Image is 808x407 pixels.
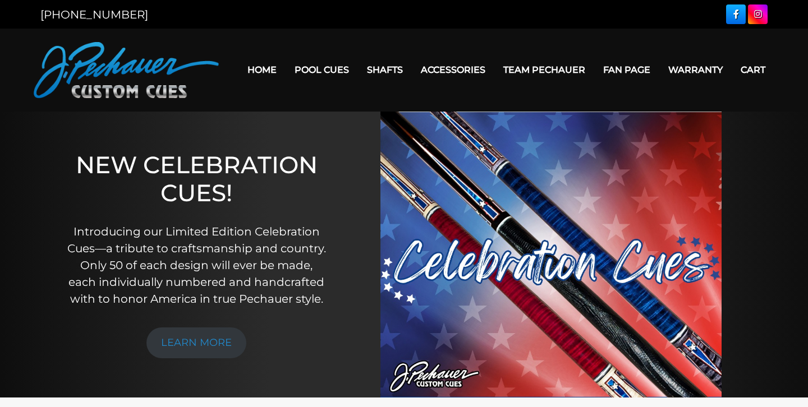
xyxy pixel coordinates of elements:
[732,55,774,84] a: Cart
[66,151,327,207] h1: NEW CELEBRATION CUES!
[40,8,148,21] a: [PHONE_NUMBER]
[286,55,358,84] a: Pool Cues
[146,327,246,358] a: LEARN MORE
[594,55,659,84] a: Fan Page
[494,55,594,84] a: Team Pechauer
[238,55,286,84] a: Home
[358,55,412,84] a: Shafts
[659,55,732,84] a: Warranty
[66,223,327,307] p: Introducing our Limited Edition Celebration Cues—a tribute to craftsmanship and country. Only 50 ...
[34,42,219,98] img: Pechauer Custom Cues
[412,55,494,84] a: Accessories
